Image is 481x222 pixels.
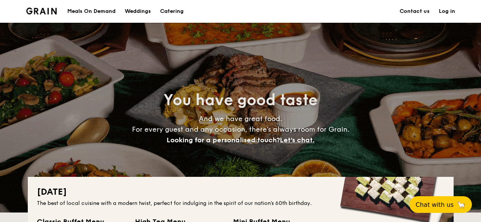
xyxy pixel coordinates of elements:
[26,8,57,14] img: Grain
[410,196,472,213] button: Chat with us🦙
[164,91,317,109] span: You have good taste
[280,136,314,144] span: Let's chat.
[37,186,444,198] h2: [DATE]
[416,201,454,208] span: Chat with us
[132,115,349,144] span: And we have great food. For every guest and any occasion, there’s always room for Grain.
[457,200,466,209] span: 🦙
[26,8,57,14] a: Logotype
[167,136,280,144] span: Looking for a personalised touch?
[37,200,444,207] div: The best of local cuisine with a modern twist, perfect for indulging in the spirit of our nation’...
